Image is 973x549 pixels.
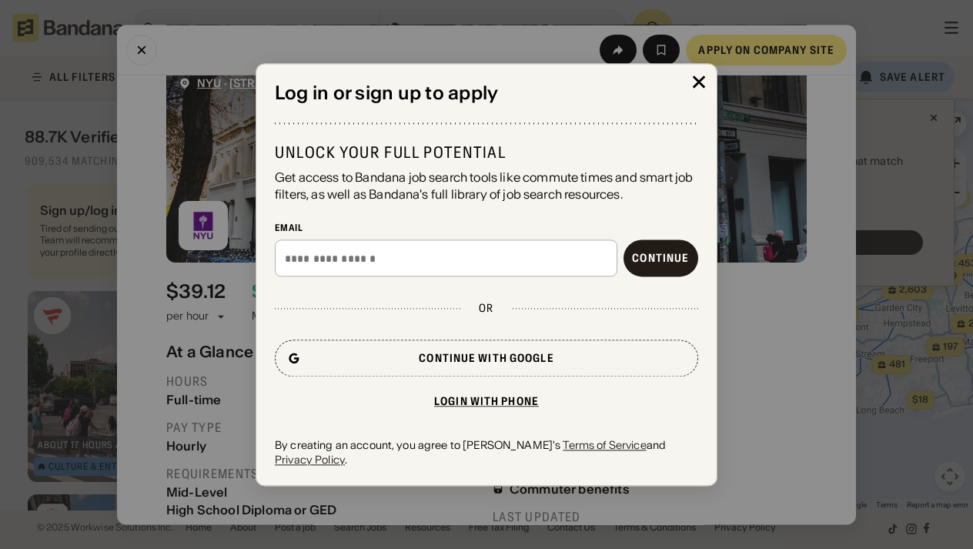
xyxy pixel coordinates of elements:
div: By creating an account, you agree to [PERSON_NAME]'s and . [275,439,698,467]
div: Log in or sign up to apply [275,82,698,105]
div: Continue [632,253,689,264]
div: Unlock your full potential [275,142,698,162]
div: Get access to Bandana job search tools like commute times and smart job filters, as well as Banda... [275,169,698,203]
div: Continue with Google [419,353,553,364]
a: Terms of Service [563,439,646,453]
a: Privacy Policy [275,453,345,467]
div: or [479,302,493,316]
div: Login with phone [434,397,539,407]
div: Email [275,222,698,234]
